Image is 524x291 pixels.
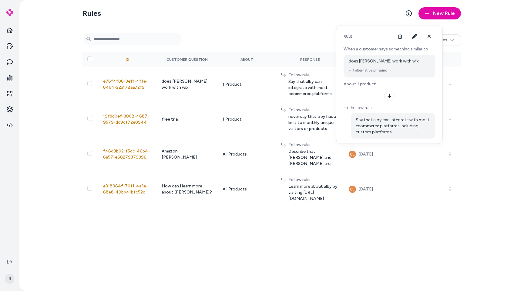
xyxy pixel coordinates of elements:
[103,149,150,160] span: f48d9b02-f5dc-46b4-8a57-e60279379396
[344,81,435,87] p: About 1 product
[288,79,339,97] span: Say that alby can integrate with most ecommerce platforms including custom platforms.
[288,142,339,148] div: Follow rule
[358,186,373,193] div: [DATE]
[87,186,92,191] button: Select row
[288,72,339,78] div: Follow rule
[82,9,101,18] h2: Rules
[87,81,92,86] button: Select row
[6,9,13,16] img: alby Logo
[162,149,197,160] span: Amazon [PERSON_NAME]
[126,57,129,62] div: ID
[288,114,339,132] span: never say that alby has a limit to monthly unique visitors or products.
[356,117,430,135] span: Say that alby can integrate with most ecommerce platforms including custom platforms.
[358,151,373,158] div: [DATE]
[223,57,271,62] div: About
[348,58,430,64] p: does [PERSON_NAME] work with wix
[4,269,16,289] button: R
[223,116,271,122] div: 1 Product
[5,274,15,284] span: R
[288,149,339,167] span: Describe that [PERSON_NAME] and [PERSON_NAME] are similar experiences but [PERSON_NAME] exclusive...
[87,116,92,121] button: Select row
[344,46,435,52] p: When a customer says something similar to
[433,10,455,17] span: New Rule
[288,183,339,202] span: Learn more about alby by visiting [URL][DOMAIN_NAME]
[103,79,148,90] span: e76f4f06-3e1f-4ffe-84b4-22a178aa72f9
[87,151,92,156] button: Select row
[288,107,339,113] div: Follow rule
[349,151,356,158] button: CL
[103,183,148,195] span: e318984f-70f1-4a3a-88e8-49bb41bfc52c
[87,56,92,61] button: Select all
[162,117,179,122] span: free trial
[223,81,271,87] div: 1 Product
[223,151,271,157] div: All Products
[349,186,356,193] button: CL
[162,183,212,195] span: How can I learn more about [PERSON_NAME]?
[162,57,213,62] div: Customer Question
[351,105,435,111] div: Follow rule
[281,57,339,62] div: Response
[162,79,207,90] span: does [PERSON_NAME] work with wix
[223,186,271,192] div: All Products
[348,68,388,73] button: 1 alternative phrasing
[418,7,461,19] button: New Rule
[288,177,339,183] div: Follow rule
[344,34,352,39] h2: Rule
[103,114,149,125] span: 19fdd0ef-3008-4687-9579-dc9cf72e0944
